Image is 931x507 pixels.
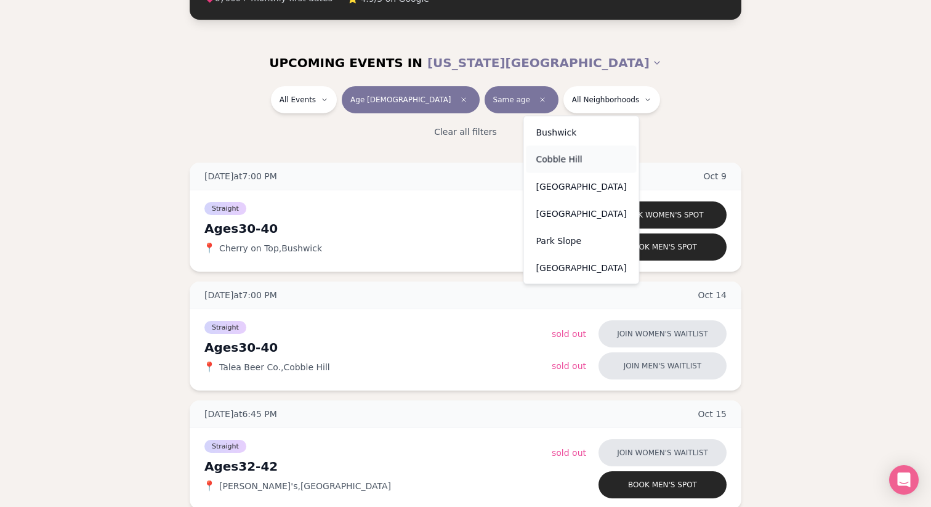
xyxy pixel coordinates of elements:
[526,146,637,173] div: Cobble Hill
[526,254,637,282] div: [GEOGRAPHIC_DATA]
[526,200,637,227] div: [GEOGRAPHIC_DATA]
[526,173,637,200] div: [GEOGRAPHIC_DATA]
[526,227,637,254] div: Park Slope
[526,119,637,146] div: Bushwick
